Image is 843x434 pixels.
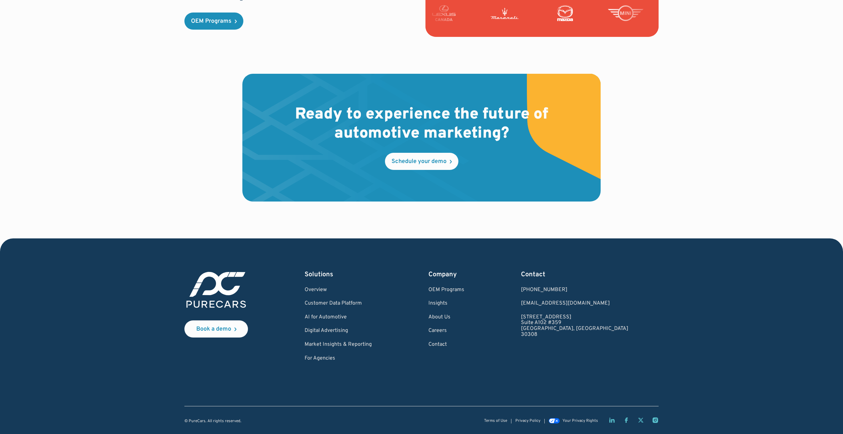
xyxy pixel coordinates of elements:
[184,419,241,423] div: © PureCars. All rights reserved.
[428,301,464,307] a: Insights
[305,328,372,334] a: Digital Advertising
[521,314,628,338] a: [STREET_ADDRESS]Suite A102 #359[GEOGRAPHIC_DATA], [GEOGRAPHIC_DATA]30308
[305,314,372,320] a: AI for Automotive
[285,105,558,143] h2: Ready to experience the future of automotive marketing?
[305,301,372,307] a: Customer Data Platform
[428,287,464,293] a: OEM Programs
[184,13,243,30] a: OEM Programs
[305,356,372,362] a: For Agencies
[521,270,628,279] div: Contact
[609,417,615,423] a: LinkedIn page
[521,301,628,307] a: Email us
[484,419,507,423] a: Terms of Use
[568,5,605,21] img: Mazda
[305,342,372,348] a: Market Insights & Reporting
[638,417,644,423] a: Twitter X page
[623,417,630,423] a: Facebook page
[428,314,464,320] a: About Us
[515,419,540,423] a: Privacy Policy
[521,287,628,293] div: [PHONE_NUMBER]
[184,270,248,310] img: purecars logo
[392,159,447,165] div: Schedule your demo
[428,328,464,334] a: Careers
[428,270,464,279] div: Company
[196,326,231,332] div: Book a demo
[549,419,598,423] a: Your Privacy Rights
[191,18,231,24] div: OEM Programs
[305,270,372,279] div: Solutions
[447,5,484,21] img: Lexus Canada
[385,153,458,170] a: Schedule your demo
[184,320,248,338] a: Book a demo
[562,419,598,423] div: Your Privacy Rights
[508,5,545,21] img: Maserati
[428,342,464,348] a: Contact
[305,287,372,293] a: Overview
[652,417,659,423] a: Instagram page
